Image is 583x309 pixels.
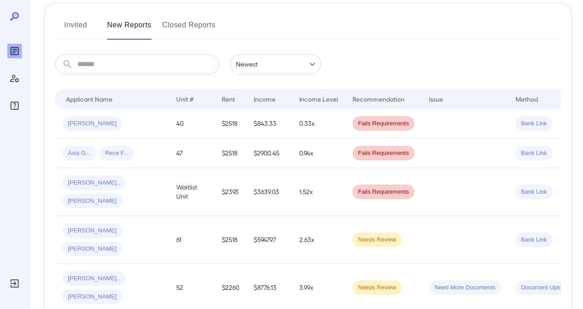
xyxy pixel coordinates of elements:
span: [PERSON_NAME] [62,197,122,206]
td: $2518 [215,109,246,139]
td: 61 [169,216,215,264]
span: Fails Requirements [353,188,414,196]
span: Bank Link [516,149,552,158]
span: Need More Documents [429,283,501,292]
span: [PERSON_NAME] [62,245,122,253]
td: 0.33x [292,109,345,139]
span: [PERSON_NAME].. [62,274,125,283]
div: Method [516,93,538,104]
span: Rece F... [100,149,134,158]
span: [PERSON_NAME] [62,119,122,128]
td: $843.33 [246,109,292,139]
div: FAQ [7,98,22,113]
div: Unit # [176,93,194,104]
span: Needs Review [353,236,402,244]
td: $2518 [215,139,246,168]
div: Income [254,93,276,104]
span: Fails Requirements [353,149,414,158]
div: Newest [230,54,321,74]
span: [PERSON_NAME] [62,293,122,301]
div: Applicant Name [66,93,113,104]
div: Rent [222,93,236,104]
div: Issue [429,93,444,104]
button: New Reports [107,18,152,40]
td: 0.94x [292,139,345,168]
span: Bank Link [516,236,552,244]
div: Reports [7,44,22,58]
td: $2518 [215,216,246,264]
button: Closed Reports [163,18,216,40]
button: Invited [55,18,96,40]
td: Waitlist Unit [169,168,215,216]
td: 1.52x [292,168,345,216]
span: Document Upload [516,283,574,292]
div: Recommendation [353,93,404,104]
td: 47 [169,139,215,168]
div: Log Out [7,276,22,291]
span: Bank Link [516,119,552,128]
td: $2393 [215,168,246,216]
td: $2900.45 [246,139,292,168]
span: [PERSON_NAME].. [62,179,125,187]
div: Income Level [299,93,338,104]
div: Manage Users [7,71,22,86]
td: 2.63x [292,216,345,264]
span: Bank Link [516,188,552,196]
span: Asia G... [62,149,96,158]
span: [PERSON_NAME] [62,227,122,235]
td: $5947.97 [246,216,292,264]
span: Needs Review [353,283,402,292]
td: $3639.03 [246,168,292,216]
td: 40 [169,109,215,139]
span: Fails Requirements [353,119,414,128]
